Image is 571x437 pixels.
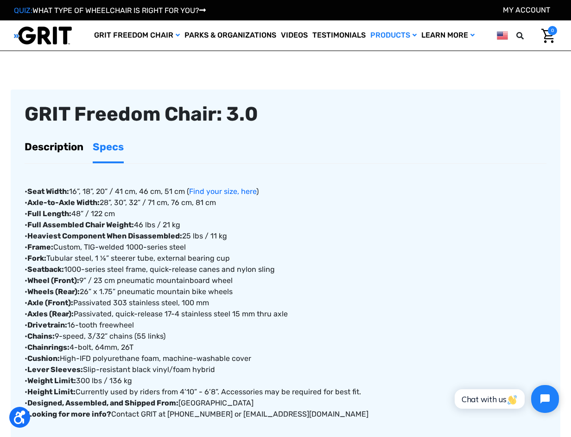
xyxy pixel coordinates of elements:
a: Parks & Organizations [182,20,279,51]
strong: Seat Width: [27,187,69,196]
strong: Axle (Front): [27,298,73,307]
strong: Frame: [27,243,53,251]
a: Find your size, here [189,187,256,196]
a: Learn More [419,20,477,51]
a: Cart with 0 items [534,26,557,45]
a: Videos [279,20,310,51]
strong: Lever Sleeves: [27,365,83,374]
strong: Fork: [27,254,46,263]
strong: Chainrings: [27,343,70,352]
a: Specs [93,132,124,161]
strong: Looking for more info? [27,410,111,418]
strong: Axle-to-Axle Width: [27,198,100,207]
iframe: Tidio Chat [444,377,567,421]
strong: Wheels (Rear): [27,287,80,296]
a: QUIZ:WHAT TYPE OF WHEELCHAIR IS RIGHT FOR YOU? [14,6,206,15]
strong: Wheel (Front): [27,276,79,285]
a: Description [25,132,83,161]
strong: Axles (Rear): [27,309,74,318]
strong: Weight Limit: [27,376,76,385]
strong: Full Length: [27,209,71,218]
strong: Cushion: [27,354,60,363]
img: Cart [541,29,555,43]
a: Testimonials [310,20,368,51]
a: Account [503,6,550,14]
div: GRIT Freedom Chair: 3.0 [25,103,546,125]
strong: Drivetrain: [27,321,67,329]
strong: Designed, Assembled, and Shipped From: [27,398,178,407]
strong: Chains: [27,332,55,341]
span: QUIZ: [14,6,32,15]
span: 0 [548,26,557,35]
strong: Height Limit: [27,387,76,396]
img: GRIT All-Terrain Wheelchair and Mobility Equipment [14,26,72,45]
strong: Heaviest Component When Disassembled: [27,231,182,240]
a: Products [368,20,419,51]
div: • 16”, 18”, 20” / 41 cm, 46 cm, 51 cm ( ) • 28”, 30”, 32” / 71 cm, 76 cm, 81 cm • 48” / 122 cm • ... [25,164,546,420]
strong: Full Assembled Chair Weight: [27,220,134,229]
img: us.png [497,30,508,41]
a: GRIT Freedom Chair [92,20,182,51]
strong: Seatback: [27,265,64,274]
input: Search [520,26,534,45]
